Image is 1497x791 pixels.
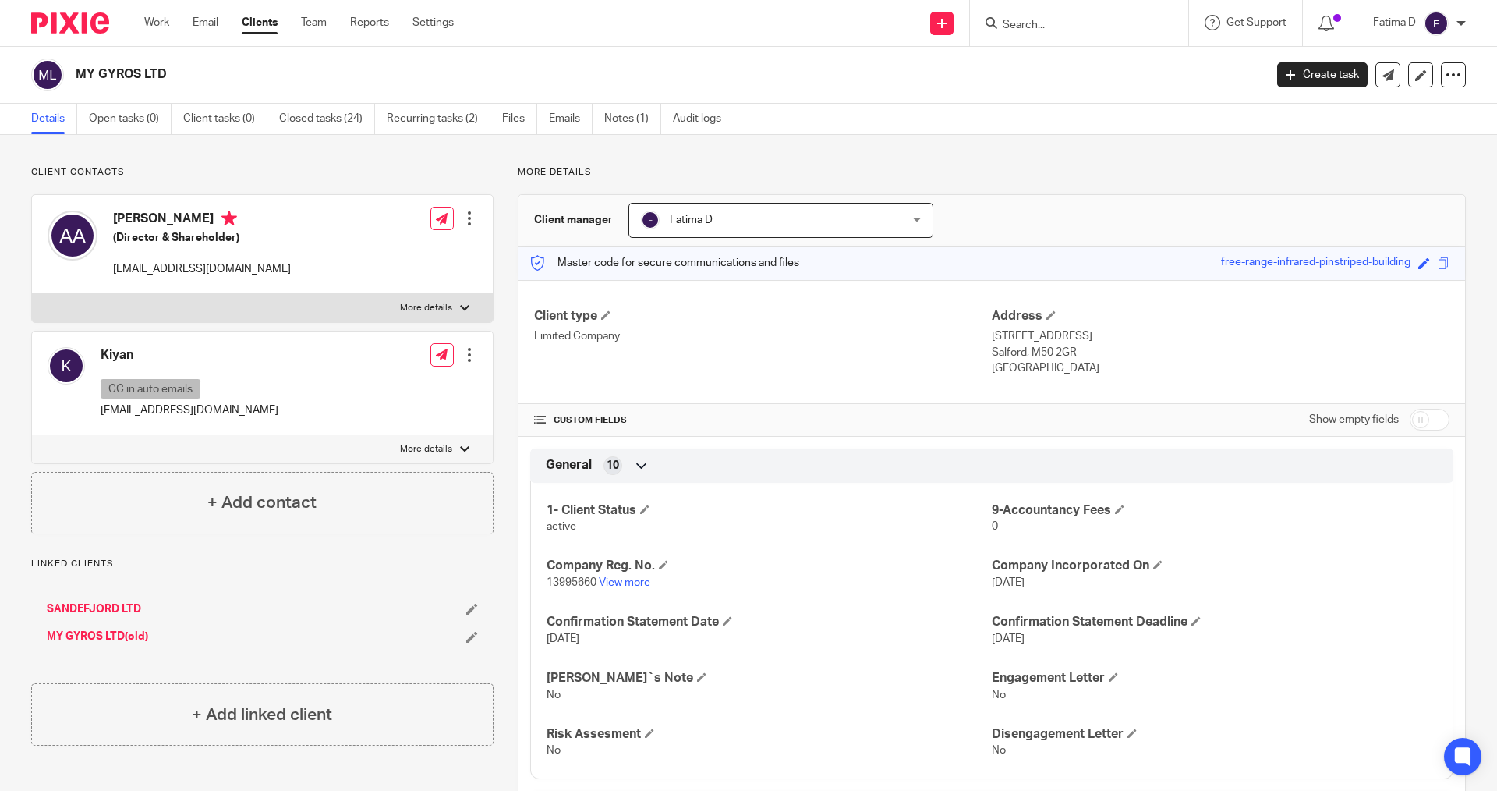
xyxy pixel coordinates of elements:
[192,703,332,727] h4: + Add linked client
[400,443,452,456] p: More details
[221,211,237,226] i: Primary
[47,601,141,617] a: SANDEFJORD LTD
[1221,254,1410,272] div: free-range-infrared-pinstriped-building
[546,457,592,474] span: General
[502,104,537,134] a: Files
[547,558,992,574] h4: Company Reg. No.
[518,166,1466,179] p: More details
[992,345,1449,360] p: Salford, M50 2GR
[547,614,992,630] h4: Confirmation Statement Date
[76,66,1018,83] h2: MY GYROS LTD
[113,261,291,277] p: [EMAIL_ADDRESS][DOMAIN_NAME]
[1373,15,1416,30] p: Fatima D
[534,414,992,427] h4: CUSTOM FIELDS
[547,502,992,519] h4: 1- Client Status
[101,379,200,399] p: CC in auto emails
[1277,62,1368,87] a: Create task
[992,745,1006,756] span: No
[183,104,267,134] a: Client tasks (0)
[992,670,1437,686] h4: Engagement Letter
[242,15,278,30] a: Clients
[992,614,1437,630] h4: Confirmation Statement Deadline
[547,690,561,701] span: No
[113,230,291,246] h5: (Director & Shareholder)
[670,215,713,225] span: Fatima D
[48,347,85,385] img: svg%3E
[530,255,799,271] p: Master code for secure communications and files
[992,308,1449,325] h4: Address
[31,558,494,570] p: Linked clients
[599,577,650,588] a: View more
[1226,17,1286,28] span: Get Support
[992,726,1437,743] h4: Disengagement Letter
[193,15,218,30] a: Email
[992,690,1006,701] span: No
[412,15,454,30] a: Settings
[604,104,661,134] a: Notes (1)
[547,726,992,743] h4: Risk Assesment
[992,577,1025,588] span: [DATE]
[534,308,992,325] h4: Client type
[1001,19,1141,33] input: Search
[1309,412,1399,427] label: Show empty fields
[89,104,172,134] a: Open tasks (0)
[547,670,992,686] h4: [PERSON_NAME]`s Note
[144,15,169,30] a: Work
[279,104,375,134] a: Closed tasks (24)
[47,629,148,644] a: MY GYROS LTD(old)
[31,104,77,134] a: Details
[641,211,660,229] img: svg%3E
[31,59,64,91] img: svg%3E
[207,491,317,515] h4: + Add contact
[1424,11,1449,36] img: svg%3E
[549,104,593,134] a: Emails
[400,302,452,314] p: More details
[113,211,291,230] h4: [PERSON_NAME]
[547,633,579,644] span: [DATE]
[350,15,389,30] a: Reports
[992,502,1437,519] h4: 9-Accountancy Fees
[607,458,619,474] span: 10
[31,12,109,34] img: Pixie
[547,745,561,756] span: No
[534,328,992,344] p: Limited Company
[101,403,278,418] p: [EMAIL_ADDRESS][DOMAIN_NAME]
[673,104,733,134] a: Audit logs
[547,577,596,588] span: 13995660
[992,360,1449,376] p: [GEOGRAPHIC_DATA]
[992,328,1449,344] p: [STREET_ADDRESS]
[992,558,1437,574] h4: Company Incorporated On
[31,166,494,179] p: Client contacts
[48,211,97,261] img: svg%3E
[534,212,613,228] h3: Client manager
[992,521,998,532] span: 0
[101,347,278,364] h4: Kiyan
[992,633,1025,644] span: [DATE]
[387,104,490,134] a: Recurring tasks (2)
[547,521,576,532] span: active
[301,15,327,30] a: Team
